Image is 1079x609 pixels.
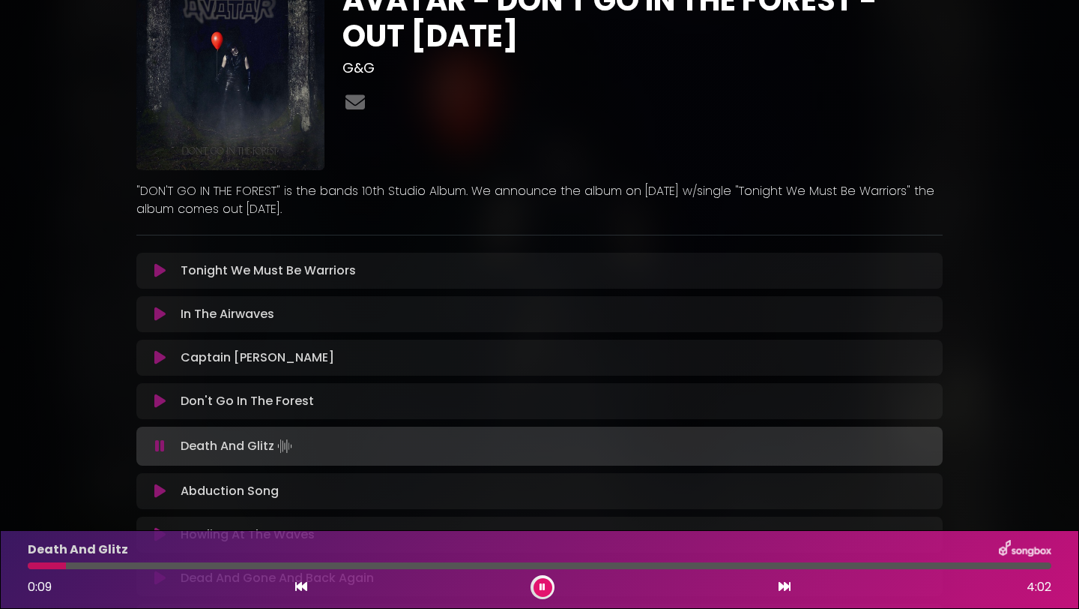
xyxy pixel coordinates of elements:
[181,349,334,367] p: Captain [PERSON_NAME]
[181,436,295,457] p: Death And Glitz
[999,540,1051,559] img: songbox-logo-white.png
[181,305,274,323] p: In The Airwaves
[181,482,279,500] p: Abduction Song
[1027,578,1051,596] span: 4:02
[136,182,943,218] p: "DON'T GO IN THE FOREST" is the bands 10th Studio Album. We announce the album on [DATE] w/single...
[274,436,295,457] img: waveform4.gif
[28,578,52,595] span: 0:09
[342,60,943,76] h3: G&G
[181,392,314,410] p: Don't Go In The Forest
[28,541,128,559] p: Death And Glitz
[181,526,315,544] p: Howling At The Waves
[181,262,356,280] p: Tonight We Must Be Warriors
